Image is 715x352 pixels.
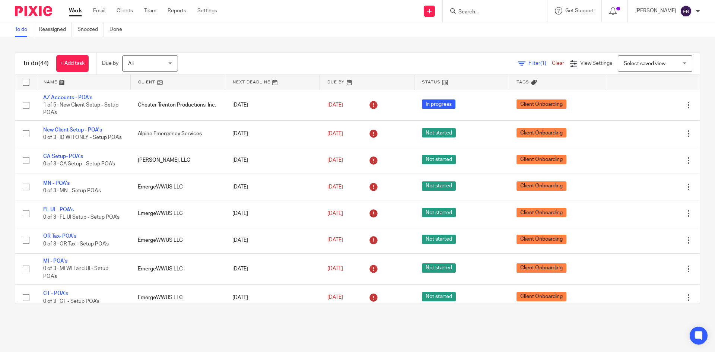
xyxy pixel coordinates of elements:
[43,135,122,140] span: 0 of 3 · ID WH ONLY - Setup POA's
[93,7,105,15] a: Email
[168,7,186,15] a: Reports
[43,127,102,133] a: New Client Setup - POA's
[422,208,456,217] span: Not started
[130,227,225,253] td: EmergeWWUS LLC
[69,7,82,15] a: Work
[635,7,676,15] p: [PERSON_NAME]
[43,266,108,279] span: 0 of 3 · MI WH and UI - Setup POA's
[517,99,566,109] span: Client Onboarding
[552,61,564,66] a: Clear
[43,215,120,220] span: 0 of 3 · FL UI Setup - Setup POA's
[422,181,456,191] span: Not started
[517,235,566,244] span: Client Onboarding
[327,158,343,163] span: [DATE]
[458,9,525,16] input: Search
[130,200,225,227] td: EmergeWWUS LLC
[43,162,115,167] span: 0 of 3 · CA Setup - Setup POA's
[327,295,343,300] span: [DATE]
[517,128,566,137] span: Client Onboarding
[43,299,99,304] span: 0 of 3 · CT - Setup POA's
[225,174,320,200] td: [DATE]
[580,61,612,66] span: View Settings
[39,22,72,37] a: Reassigned
[43,181,70,186] a: MN - POA's
[225,254,320,284] td: [DATE]
[130,120,225,147] td: Alpine Emergency Services
[225,90,320,120] td: [DATE]
[43,102,118,115] span: 1 of 5 · New Client Setup - Setup POA's
[23,60,49,67] h1: To do
[517,181,566,191] span: Client Onboarding
[624,61,665,66] span: Select saved view
[225,147,320,174] td: [DATE]
[225,200,320,227] td: [DATE]
[327,184,343,190] span: [DATE]
[517,80,529,84] span: Tags
[38,60,49,66] span: (44)
[109,22,128,37] a: Done
[43,234,76,239] a: OR Tax- POA's
[422,263,456,273] span: Not started
[102,60,118,67] p: Due by
[422,235,456,244] span: Not started
[422,128,456,137] span: Not started
[517,208,566,217] span: Client Onboarding
[540,61,546,66] span: (1)
[517,155,566,164] span: Client Onboarding
[680,5,692,17] img: svg%3E
[225,227,320,253] td: [DATE]
[43,207,74,212] a: FL UI - POA's
[15,22,33,37] a: To do
[15,6,52,16] img: Pixie
[422,99,455,109] span: In progress
[43,188,101,193] span: 0 of 3 · MN - Setup POA's
[43,154,83,159] a: CA Setup- POA's
[130,147,225,174] td: [PERSON_NAME], LLC
[327,102,343,108] span: [DATE]
[43,291,68,296] a: CT - POA's
[197,7,217,15] a: Settings
[565,8,594,13] span: Get Support
[130,90,225,120] td: Chester Trenton Productions, Inc.
[56,55,89,72] a: + Add task
[77,22,104,37] a: Snoozed
[144,7,156,15] a: Team
[327,266,343,272] span: [DATE]
[130,174,225,200] td: EmergeWWUS LLC
[517,292,566,301] span: Client Onboarding
[43,259,67,264] a: MI - POA's
[528,61,552,66] span: Filter
[43,241,109,247] span: 0 of 3 · OR Tax - Setup POA's
[327,131,343,136] span: [DATE]
[130,284,225,311] td: EmergeWWUS LLC
[225,120,320,147] td: [DATE]
[422,292,456,301] span: Not started
[130,254,225,284] td: EmergeWWUS LLC
[327,211,343,216] span: [DATE]
[225,284,320,311] td: [DATE]
[128,61,134,66] span: All
[517,263,566,273] span: Client Onboarding
[117,7,133,15] a: Clients
[422,155,456,164] span: Not started
[43,95,92,100] a: AZ Accounts - POA's
[327,238,343,243] span: [DATE]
